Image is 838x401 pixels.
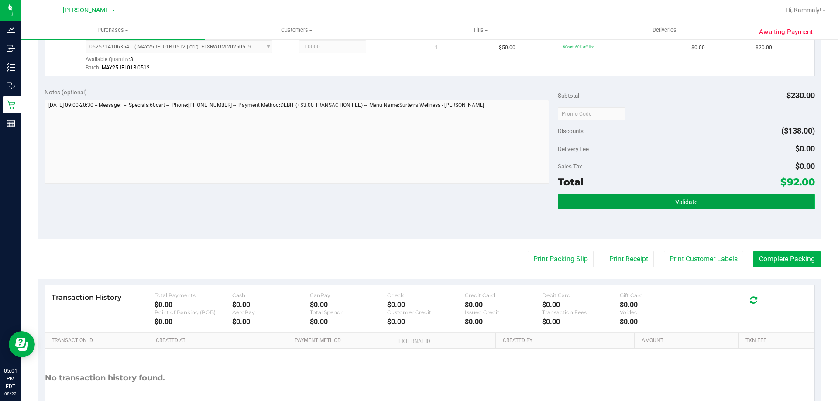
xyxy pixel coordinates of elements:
[4,367,17,391] p: 05:01 PM EDT
[781,126,815,135] span: ($138.00)
[52,337,146,344] a: Transaction ID
[86,53,282,70] div: Available Quantity:
[388,21,572,39] a: Tills
[389,26,572,34] span: Tills
[604,251,654,267] button: Print Receipt
[4,391,17,397] p: 08/23
[295,337,388,344] a: Payment Method
[310,292,388,298] div: CanPay
[558,163,582,170] span: Sales Tax
[558,145,589,152] span: Delivery Fee
[558,176,584,188] span: Total
[387,309,465,315] div: Customer Credit
[63,7,111,14] span: [PERSON_NAME]
[86,65,100,71] span: Batch:
[503,337,631,344] a: Created By
[642,337,735,344] a: Amount
[563,45,594,49] span: 60cart: 60% off line
[21,26,205,34] span: Purchases
[675,199,697,206] span: Validate
[156,337,284,344] a: Created At
[155,301,232,309] div: $0.00
[465,318,543,326] div: $0.00
[7,63,15,72] inline-svg: Inventory
[786,91,815,100] span: $230.00
[205,26,388,34] span: Customers
[691,44,705,52] span: $0.00
[528,251,594,267] button: Print Packing Slip
[573,21,756,39] a: Deliveries
[21,21,205,39] a: Purchases
[155,309,232,315] div: Point of Banking (POB)
[664,251,743,267] button: Print Customer Labels
[620,301,697,309] div: $0.00
[130,56,133,62] span: 3
[542,318,620,326] div: $0.00
[542,309,620,315] div: Transaction Fees
[620,292,697,298] div: Gift Card
[310,309,388,315] div: Total Spendr
[795,144,815,153] span: $0.00
[205,21,388,39] a: Customers
[155,292,232,298] div: Total Payments
[542,301,620,309] div: $0.00
[7,119,15,128] inline-svg: Reports
[786,7,821,14] span: Hi, Kammaly!
[232,292,310,298] div: Cash
[232,309,310,315] div: AeroPay
[9,331,35,357] iframe: Resource center
[387,318,465,326] div: $0.00
[756,44,772,52] span: $20.00
[465,309,543,315] div: Issued Credit
[435,44,438,52] span: 1
[620,318,697,326] div: $0.00
[499,44,515,52] span: $50.00
[753,251,821,267] button: Complete Packing
[465,301,543,309] div: $0.00
[558,92,579,99] span: Subtotal
[558,123,584,139] span: Discounts
[7,100,15,109] inline-svg: Retail
[7,44,15,53] inline-svg: Inbound
[465,292,543,298] div: Credit Card
[102,65,150,71] span: MAY25JEL01B-0512
[387,301,465,309] div: $0.00
[155,318,232,326] div: $0.00
[392,333,495,349] th: External ID
[558,194,814,209] button: Validate
[759,27,813,37] span: Awaiting Payment
[232,318,310,326] div: $0.00
[7,25,15,34] inline-svg: Analytics
[387,292,465,298] div: Check
[310,301,388,309] div: $0.00
[558,107,625,120] input: Promo Code
[620,309,697,315] div: Voided
[780,176,815,188] span: $92.00
[45,89,87,96] span: Notes (optional)
[795,161,815,171] span: $0.00
[310,318,388,326] div: $0.00
[745,337,804,344] a: Txn Fee
[7,82,15,90] inline-svg: Outbound
[542,292,620,298] div: Debit Card
[232,301,310,309] div: $0.00
[641,26,688,34] span: Deliveries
